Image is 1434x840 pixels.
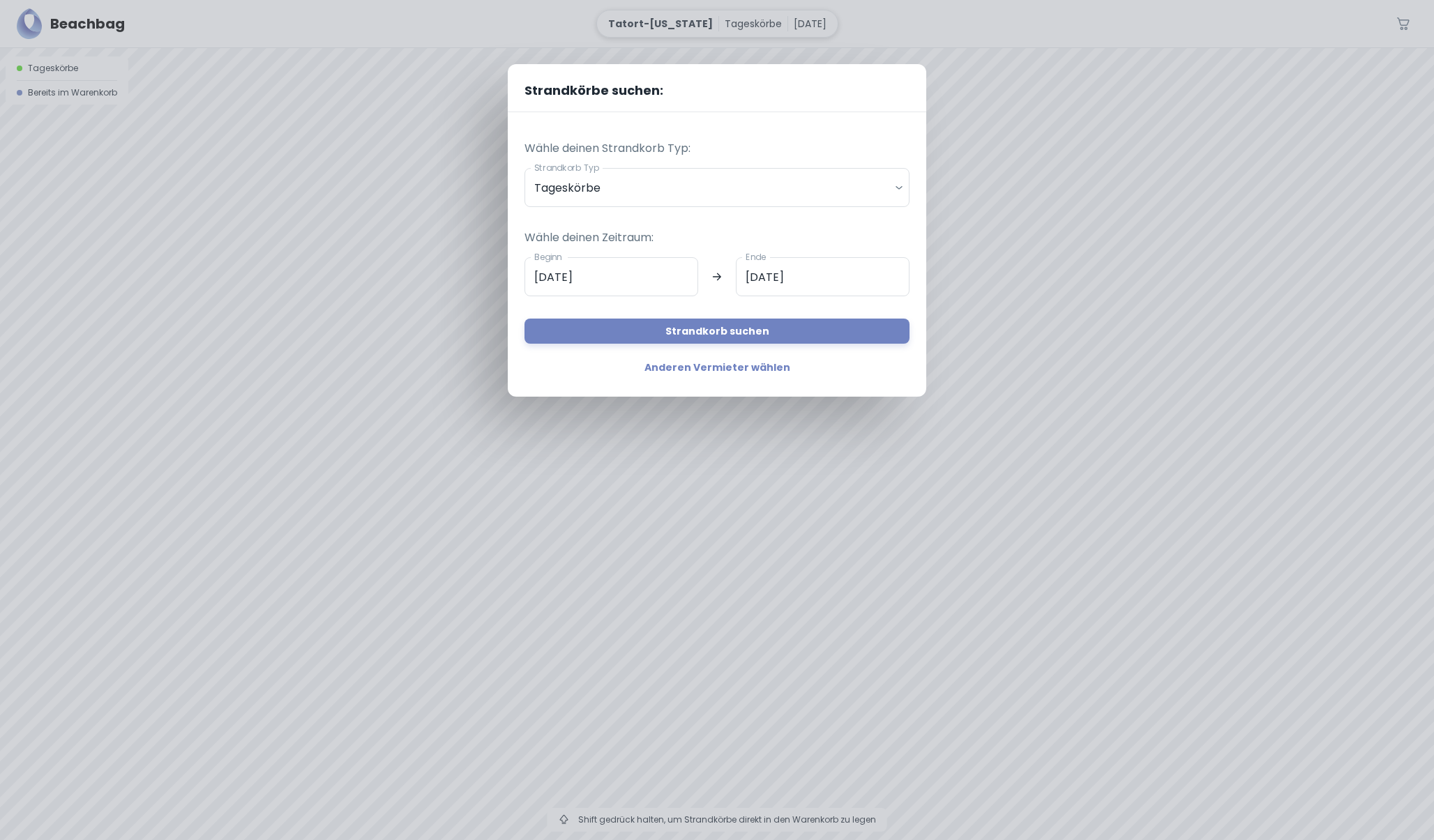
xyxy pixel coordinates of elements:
input: dd.mm.yyyy [524,257,698,296]
p: Wähle deinen Strandkorb Typ: [524,140,910,157]
a: Anderen Vermieter wählen [524,355,910,380]
p: Wähle deinen Zeitraum: [524,229,910,246]
label: Ende [746,251,766,263]
h2: Strandkörbe suchen: [508,64,926,112]
button: Strandkorb suchen [524,319,910,344]
label: Beginn [534,251,562,263]
input: dd.mm.yyyy [736,257,910,296]
div: Tageskörbe [524,168,910,207]
label: Strandkorb Typ [534,162,599,174]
